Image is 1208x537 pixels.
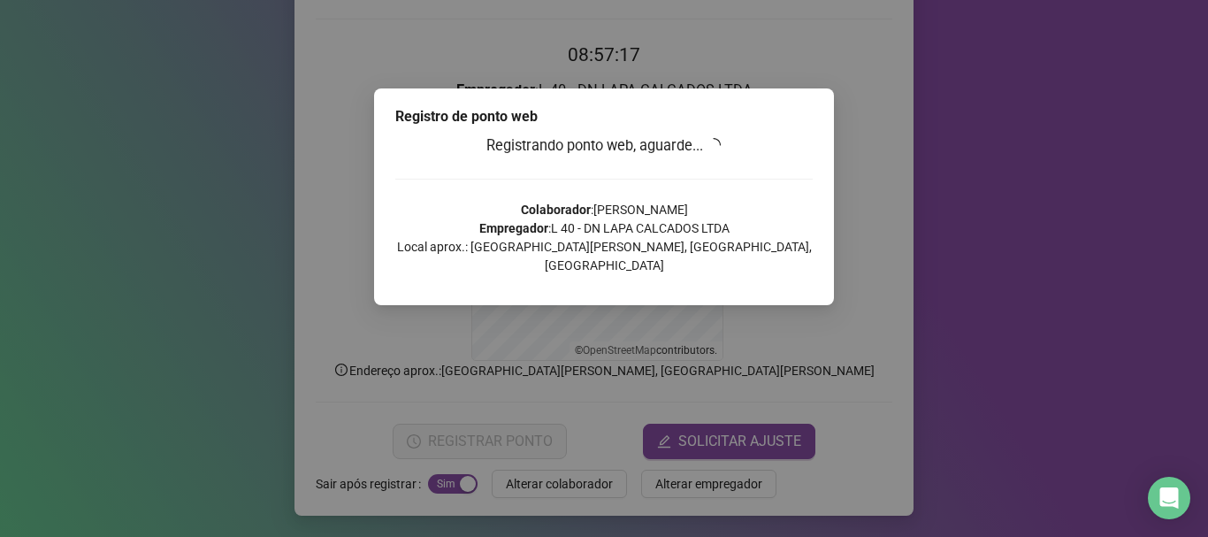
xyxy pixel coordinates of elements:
div: Registro de ponto web [395,106,813,127]
strong: Colaborador [521,203,591,217]
p: : [PERSON_NAME] : L 40 - DN LAPA CALCADOS LTDA Local aprox.: [GEOGRAPHIC_DATA][PERSON_NAME], [GEO... [395,201,813,275]
span: loading [705,136,723,155]
strong: Empregador [479,221,548,235]
div: Open Intercom Messenger [1148,477,1190,519]
h3: Registrando ponto web, aguarde... [395,134,813,157]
